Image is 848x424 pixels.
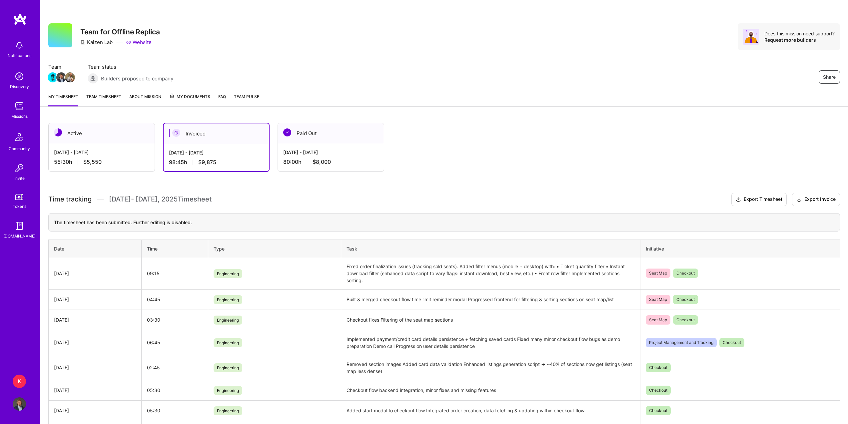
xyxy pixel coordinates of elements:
[80,28,160,36] h3: Team for Offline Replica
[819,70,840,84] button: Share
[283,128,291,136] img: Paid Out
[11,129,27,145] img: Community
[54,149,149,156] div: [DATE] - [DATE]
[646,386,671,395] span: Checkout
[13,70,26,83] img: discovery
[283,158,379,165] div: 80:00 h
[101,75,173,82] span: Builders proposed to company
[341,400,640,421] td: Added start modal to checkout flow Integrated order creation, data fetching & updating within che...
[54,128,62,136] img: Active
[49,240,142,258] th: Date
[142,289,208,310] td: 04:45
[214,406,242,415] span: Engineering
[169,149,264,156] div: [DATE] - [DATE]
[169,93,210,106] a: My Documents
[66,72,74,83] a: Team Member Avatar
[736,196,741,203] i: icon Download
[208,240,341,258] th: Type
[88,63,173,70] span: Team status
[823,74,836,80] span: Share
[13,39,26,52] img: bell
[673,295,698,304] span: Checkout
[341,310,640,330] td: Checkout fixes Filtering of the seat map sections
[80,39,113,46] div: Kaizen Lab
[214,295,242,304] span: Engineering
[792,193,840,206] button: Export Invoice
[48,93,78,106] a: My timesheet
[48,213,840,232] div: The timesheet has been submitted. Further editing is disabled.
[234,93,259,106] a: Team Pulse
[164,123,269,144] div: Invoiced
[126,39,152,46] a: Website
[54,270,136,277] div: [DATE]
[214,338,242,347] span: Engineering
[341,380,640,400] td: Checkout flow backend integration, minor fixes and missing features
[341,289,640,310] td: Built & merged checkout flow time limit reminder modal Progressed frontend for filtering & sortin...
[54,407,136,414] div: [DATE]
[796,196,802,203] i: icon Download
[13,375,26,388] div: K
[169,93,210,100] span: My Documents
[129,93,161,106] a: About Mission
[13,203,26,210] div: Tokens
[142,355,208,380] td: 02:45
[214,363,242,372] span: Engineering
[8,52,31,59] div: Notifications
[640,240,840,258] th: Initiative
[172,129,180,137] img: Invoiced
[48,195,92,203] span: Time tracking
[13,13,27,25] img: logo
[341,330,640,355] td: Implemented payment/credit card details persistence + fetching saved cards Fixed many minor check...
[142,380,208,400] td: 05:30
[341,355,640,380] td: Removed section images Added card data validation Enhanced listings generation script → ~40% of s...
[198,159,216,166] span: $9,875
[54,296,136,303] div: [DATE]
[48,63,74,70] span: Team
[88,73,98,84] img: Builders proposed to company
[11,375,28,388] a: K
[214,386,242,395] span: Engineering
[234,94,259,99] span: Team Pulse
[142,330,208,355] td: 06:45
[719,338,744,347] span: Checkout
[673,315,698,325] span: Checkout
[646,295,670,304] span: Seat Map
[65,72,75,82] img: Team Member Avatar
[646,338,717,347] span: Project Management and Tracking
[646,269,670,278] span: Seat Map
[3,233,36,240] div: [DOMAIN_NAME]
[743,29,759,45] img: Avatar
[13,219,26,233] img: guide book
[57,72,66,83] a: Team Member Avatar
[673,269,698,278] span: Checkout
[80,40,86,45] i: icon CompanyGray
[731,193,787,206] button: Export Timesheet
[142,400,208,421] td: 05:30
[13,397,26,411] img: User Avatar
[13,99,26,113] img: teamwork
[142,310,208,330] td: 03:30
[313,158,331,165] span: $8,000
[218,93,226,106] a: FAQ
[214,269,242,278] span: Engineering
[764,37,835,43] div: Request more builders
[13,161,26,175] img: Invite
[48,72,57,83] a: Team Member Avatar
[341,258,640,290] td: Fixed order finalization issues (tracking sold seats). Added filter menus (mobile + desktop) with...
[10,83,29,90] div: Discovery
[54,316,136,323] div: [DATE]
[278,123,384,143] div: Paid Out
[646,315,670,325] span: Seat Map
[54,364,136,371] div: [DATE]
[646,406,671,415] span: Checkout
[109,195,212,203] span: [DATE] - [DATE] , 2025 Timesheet
[14,175,25,182] div: Invite
[49,123,155,143] div: Active
[764,30,835,37] div: Does this mission need support?
[15,194,23,200] img: tokens
[169,159,264,166] div: 98:45 h
[142,240,208,258] th: Time
[54,339,136,346] div: [DATE]
[54,387,136,394] div: [DATE]
[142,258,208,290] td: 09:15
